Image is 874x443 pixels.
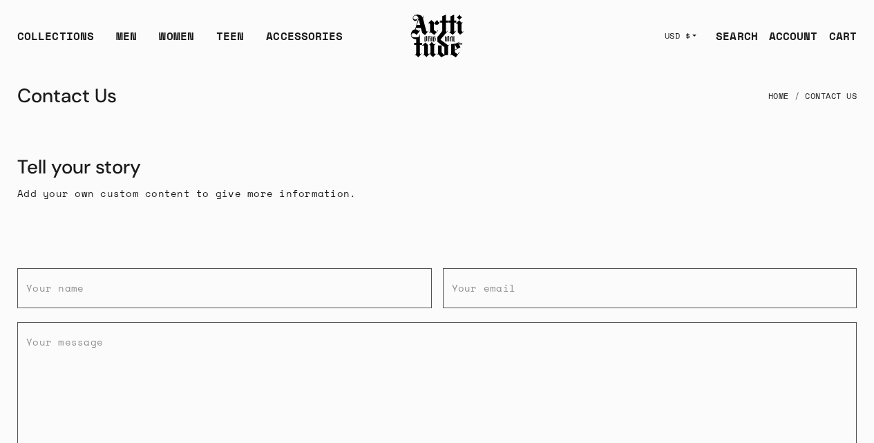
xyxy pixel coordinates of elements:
a: MEN [116,28,137,55]
div: CART [829,28,857,44]
a: SEARCH [705,22,758,50]
img: Arttitude [410,12,465,59]
button: USD $ [656,21,705,51]
p: Add your own custom content to give more information. [17,185,857,201]
a: TEEN [216,28,244,55]
span: USD $ [665,30,691,41]
div: COLLECTIONS [17,28,94,55]
a: WOMEN [159,28,194,55]
div: Tell your story [17,155,857,180]
h1: Contact Us [17,79,117,113]
a: Home [768,81,789,111]
input: Your name [17,268,432,308]
ul: Main navigation [6,28,354,55]
li: Contact Us [789,81,857,111]
input: Your email [443,268,857,308]
a: Open cart [818,22,857,50]
div: ACCESSORIES [266,28,343,55]
a: ACCOUNT [758,22,818,50]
